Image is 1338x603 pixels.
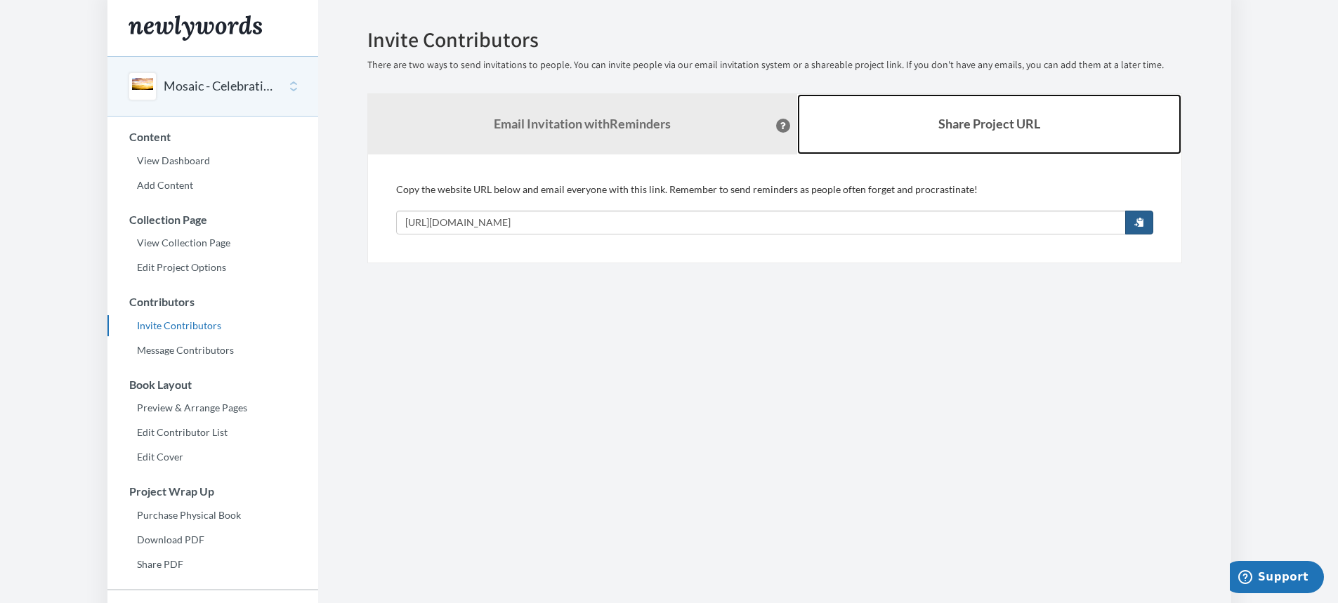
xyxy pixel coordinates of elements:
[107,175,318,196] a: Add Content
[108,296,318,308] h3: Contributors
[367,58,1182,72] p: There are two ways to send invitations to people. You can invite people via our email invitation ...
[108,131,318,143] h3: Content
[107,422,318,443] a: Edit Contributor List
[129,15,262,41] img: Newlywords logo
[1230,561,1324,596] iframe: Opens a widget where you can chat to one of our agents
[108,213,318,226] h3: Collection Page
[396,183,1153,234] div: Copy the website URL below and email everyone with this link. Remember to send reminders as peopl...
[107,529,318,550] a: Download PDF
[107,232,318,253] a: View Collection Page
[107,257,318,278] a: Edit Project Options
[367,28,1182,51] h2: Invite Contributors
[107,340,318,361] a: Message Contributors
[107,505,318,526] a: Purchase Physical Book
[107,150,318,171] a: View Dashboard
[107,315,318,336] a: Invite Contributors
[494,116,671,131] strong: Email Invitation with Reminders
[108,485,318,498] h3: Project Wrap Up
[107,446,318,468] a: Edit Cover
[107,554,318,575] a: Share PDF
[108,378,318,391] h3: Book Layout
[107,397,318,418] a: Preview & Arrange Pages
[938,116,1040,131] b: Share Project URL
[164,77,277,95] button: Mosaic - Celebrating the energy we created together!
